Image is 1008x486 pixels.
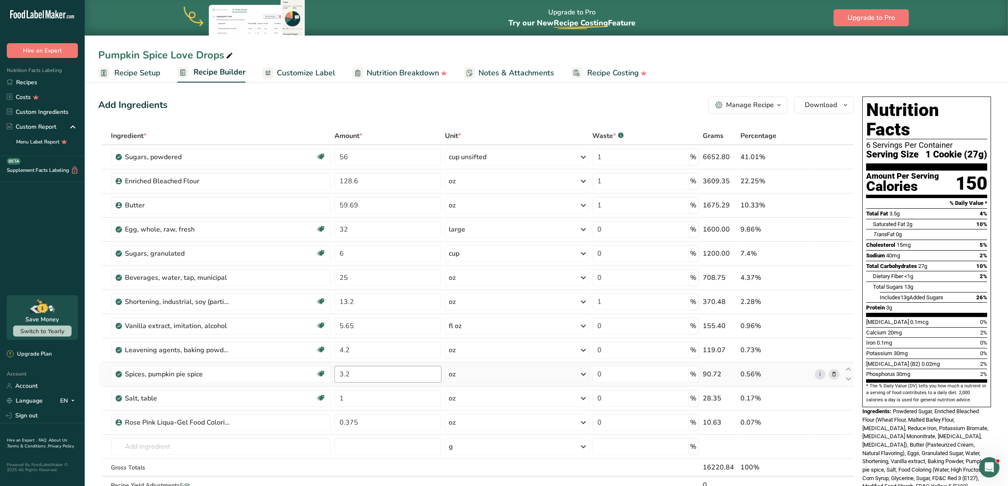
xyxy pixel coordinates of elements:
span: Ingredients: [862,408,892,414]
span: Serving Size [866,149,919,160]
div: 16220.84 [703,462,737,472]
span: 0% [980,340,987,346]
div: oz [449,345,456,355]
div: EN [60,396,78,406]
span: 26% [976,294,987,301]
div: Enriched Bleached Flour [125,176,231,186]
a: Customize Label [262,64,335,83]
div: 9.86% [741,224,812,235]
span: Switch to Yearly [20,327,64,335]
span: Recipe Costing [587,67,639,79]
span: 0.02mg [922,361,940,367]
span: 20mg [888,329,902,336]
span: 0% [980,350,987,356]
div: fl oz [449,321,461,331]
div: 0.73% [741,345,812,355]
div: 155.40 [703,321,737,331]
div: Upgrade Plan [7,350,52,359]
div: Egg, whole, raw, fresh [125,224,231,235]
i: Trans [873,231,887,237]
div: oz [449,297,456,307]
span: Upgrade to Pro [848,13,895,23]
div: 0.96% [741,321,812,331]
span: Customize Label [277,67,335,79]
span: 0% [980,319,987,325]
span: 13g [900,294,909,301]
span: 3.5g [889,210,900,217]
span: 2% [980,252,987,259]
span: Notes & Attachments [478,67,554,79]
div: 100% [741,462,812,472]
span: Amount [334,131,362,141]
div: 90.72 [703,369,737,379]
div: Custom Report [7,122,56,131]
span: 10% [976,263,987,269]
span: 13g [904,284,913,290]
div: 119.07 [703,345,737,355]
span: 2% [980,329,987,336]
div: Rose Pink Liqua-Gel Food Coloring [125,417,231,428]
div: 41.01% [741,152,812,162]
a: Notes & Attachments [464,64,554,83]
span: Total Sugars [873,284,903,290]
span: Protein [866,304,885,311]
section: * The % Daily Value (DV) tells you how much a nutrient in a serving of food contributes to a dail... [866,383,987,403]
a: Privacy Policy [48,443,74,449]
span: [MEDICAL_DATA] [866,319,909,325]
div: Waste [593,131,624,141]
div: Calories [866,180,939,193]
button: Switch to Yearly [13,326,72,337]
div: Add Ingredients [98,98,168,112]
div: oz [449,393,456,403]
span: Percentage [741,131,777,141]
div: oz [449,200,456,210]
a: Language [7,393,43,408]
div: oz [449,369,456,379]
div: Pumpkin Spice Love Drops [98,47,235,63]
div: 370.48 [703,297,737,307]
span: 0.1mcg [910,319,928,325]
span: Unit [445,131,461,141]
div: 7.4% [741,249,812,259]
div: 4.37% [741,273,812,283]
span: Dietary Fiber [873,273,903,279]
a: FAQ . [39,437,49,443]
span: 30mg [894,350,908,356]
div: oz [449,273,456,283]
div: Spices, pumpkin pie spice [125,369,231,379]
a: About Us . [7,437,67,449]
div: 150 [956,172,987,195]
button: Download [794,97,854,113]
div: 10.33% [741,200,812,210]
div: 10.63 [703,417,737,428]
span: Fat [873,231,895,237]
span: 2g [906,221,912,227]
div: Save Money [26,315,59,324]
div: 0.07% [741,417,812,428]
a: Nutrition Breakdown [352,64,447,83]
span: Download [805,100,837,110]
span: Phosphorus [866,371,895,377]
div: BETA [7,158,21,165]
div: 1200.00 [703,249,737,259]
span: Grams [703,131,724,141]
div: 3609.35 [703,176,737,186]
div: oz [449,176,456,186]
span: 3g [886,304,892,311]
span: 10% [976,221,987,227]
button: Hire an Expert [7,43,78,58]
a: Recipe Setup [98,64,160,83]
div: Sugars, granulated [125,249,231,259]
div: cup unsifted [449,152,486,162]
button: Upgrade to Pro [834,9,909,26]
span: Try our New Feature [508,18,635,28]
span: Includes Added Sugars [880,294,943,301]
span: 1 Cookie (27g) [925,149,987,160]
span: 2% [980,371,987,377]
div: 22.25% [741,176,812,186]
div: 0.56% [741,369,812,379]
span: Recipe Setup [114,67,160,79]
span: Nutrition Breakdown [367,67,439,79]
div: Amount Per Serving [866,172,939,180]
span: Sodium [866,252,885,259]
